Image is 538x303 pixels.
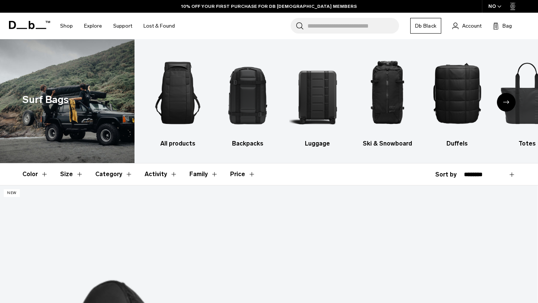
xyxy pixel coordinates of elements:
[95,163,133,185] button: Toggle Filter
[289,50,346,135] img: Db
[429,139,486,148] h3: Duffels
[359,139,416,148] h3: Ski & Snowboard
[149,50,206,148] li: 1 / 9
[359,50,416,148] a: Db Ski & Snowboard
[22,92,69,107] h1: Surf Bags
[149,50,206,148] a: Db All products
[493,21,512,30] button: Bag
[149,50,206,135] img: Db
[181,3,357,10] a: 10% OFF YOUR FIRST PURCHASE FOR DB [DEMOGRAPHIC_DATA] MEMBERS
[230,163,256,185] button: Toggle Price
[60,163,83,185] button: Toggle Filter
[359,50,416,135] img: Db
[289,139,346,148] h3: Luggage
[289,50,346,148] a: Db Luggage
[143,13,175,39] a: Lost & Found
[503,22,512,30] span: Bag
[497,93,516,112] div: Next slide
[429,50,486,148] li: 5 / 9
[149,139,206,148] h3: All products
[145,163,177,185] button: Toggle Filter
[452,21,482,30] a: Account
[219,50,276,148] a: Db Backpacks
[189,163,218,185] button: Toggle Filter
[55,13,180,39] nav: Main Navigation
[60,13,73,39] a: Shop
[219,139,276,148] h3: Backpacks
[113,13,132,39] a: Support
[410,18,441,34] a: Db Black
[84,13,102,39] a: Explore
[4,189,20,197] p: New
[429,50,486,148] a: Db Duffels
[289,50,346,148] li: 3 / 9
[22,163,48,185] button: Toggle Filter
[359,50,416,148] li: 4 / 9
[429,50,486,135] img: Db
[219,50,276,135] img: Db
[219,50,276,148] li: 2 / 9
[462,22,482,30] span: Account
